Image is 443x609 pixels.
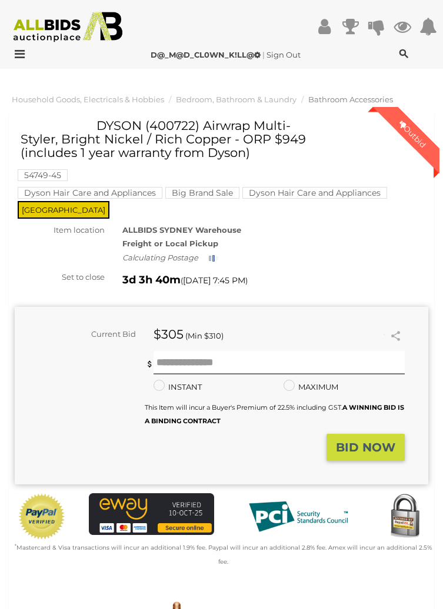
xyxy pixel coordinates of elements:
a: Bathroom Accessories [308,95,393,104]
img: eWAY Payment Gateway [89,493,214,535]
a: Dyson Hair Care and Appliances [242,188,387,198]
div: Current Bid [15,327,145,341]
a: 54749-45 [18,170,68,180]
img: Secured by Rapid SSL [381,493,428,540]
a: Sign Out [267,50,301,59]
span: (Min $310) [185,331,224,340]
span: [GEOGRAPHIC_DATA] [18,201,109,219]
label: INSTANT [154,380,202,394]
img: Official PayPal Seal [18,493,66,540]
strong: D@_M@D_CL0WN_K!LL@ [151,50,261,59]
label: MAXIMUM [284,380,338,394]
h1: DYSON (400722) Airwrap Multi-Styler, Bright Nickel / Rich Copper - ORP $949 (includes 1 year warr... [21,119,324,159]
span: | [262,50,265,59]
div: Outbid [385,107,439,161]
img: small-loading.gif [209,255,218,262]
img: Allbids.com.au [7,12,129,42]
a: Dyson Hair Care and Appliances [18,188,162,198]
img: PCI DSS compliant [239,493,357,540]
div: Set to close [6,270,114,284]
mark: Big Brand Sale [165,187,239,199]
i: Calculating Postage [122,253,198,262]
a: Big Brand Sale [165,188,239,198]
strong: $305 [154,327,184,342]
mark: Dyson Hair Care and Appliances [18,187,162,199]
small: Mastercard & Visa transactions will incur an additional 1.9% fee. Paypal will incur an additional... [15,544,432,565]
small: This Item will incur a Buyer's Premium of 22.5% including GST. [145,403,404,425]
strong: 3d 3h 40m [122,273,181,286]
strong: Freight or Local Pickup [122,239,218,248]
span: ( ) [181,276,248,285]
div: Item location [6,223,114,237]
button: BID NOW [327,434,405,461]
strong: ALLBIDS SYDNEY Warehouse [122,225,241,235]
li: Unwatch this item [374,329,385,340]
mark: 54749-45 [18,169,68,181]
mark: Dyson Hair Care and Appliances [242,187,387,199]
strong: BID NOW [336,440,395,454]
a: Household Goods, Electricals & Hobbies [12,95,164,104]
a: D@_M@D_CL0WN_K!LL@ [151,50,262,59]
a: Bedroom, Bathroom & Laundry [176,95,297,104]
span: [DATE] 7:45 PM [183,275,245,286]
